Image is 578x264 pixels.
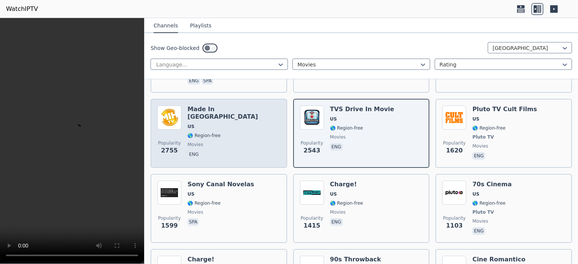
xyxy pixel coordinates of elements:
span: 2543 [304,146,321,155]
span: Popularity [301,215,323,221]
p: eng [330,218,343,226]
span: US [187,124,194,130]
span: 🌎 Region-free [330,200,363,206]
span: 🌎 Region-free [472,200,505,206]
h6: 70s Cinema [472,181,511,188]
p: eng [187,151,200,158]
p: spa [202,77,213,84]
span: US [330,191,337,197]
img: Pluto TV Cult Films [442,106,466,130]
p: eng [472,227,485,235]
span: movies [330,134,346,140]
h6: Charge! [330,181,363,188]
span: movies [187,209,203,215]
p: spa [187,218,199,226]
span: US [472,191,479,197]
img: 70s Cinema [442,181,466,205]
img: Made In Hollywood [157,106,181,130]
span: movies [330,209,346,215]
span: Pluto TV [472,134,494,140]
img: TVS Drive In Movie [300,106,324,130]
p: eng [472,152,485,160]
span: Popularity [443,140,465,146]
img: Charge! [300,181,324,205]
span: Popularity [301,140,323,146]
span: 1599 [161,221,178,230]
label: Show Geo-blocked [151,44,199,52]
span: Popularity [158,140,181,146]
span: 1103 [446,221,463,230]
span: US [330,116,337,122]
p: eng [330,143,343,151]
button: Channels [154,19,178,33]
h6: Cine Romantico [472,256,525,263]
h6: 90s Throwback [330,256,381,263]
p: eng [187,77,200,84]
span: movies [472,143,488,149]
span: 🌎 Region-free [187,200,221,206]
span: 🌎 Region-free [472,125,505,131]
span: movies [187,142,203,148]
span: Popularity [443,215,465,221]
h6: Charge! [187,256,221,263]
span: 1415 [304,221,321,230]
span: US [187,191,194,197]
span: US [472,116,479,122]
a: WatchIPTV [6,5,38,14]
span: movies [472,218,488,224]
img: Sony Canal Novelas [157,181,181,205]
button: Playlists [190,19,211,33]
span: Pluto TV [472,209,494,215]
h6: Sony Canal Novelas [187,181,254,188]
span: Popularity [158,215,181,221]
h6: TVS Drive In Movie [330,106,394,113]
span: 1620 [446,146,463,155]
span: 2755 [161,146,178,155]
h6: Pluto TV Cult Films [472,106,537,113]
span: 🌎 Region-free [330,125,363,131]
span: 🌎 Region-free [187,133,221,139]
h6: Made In [GEOGRAPHIC_DATA] [187,106,280,121]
